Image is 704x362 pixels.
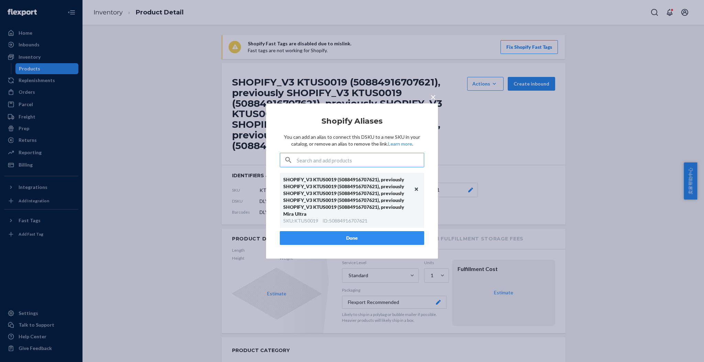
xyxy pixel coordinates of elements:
div: SHOPIFY_V3 KTUS0019 (50884916707621), previously SHOPIFY_V3 KTUS0019 (50884916707621), previously... [283,176,414,217]
p: You can add an alias to connect this DSKU to a new SKU in your catalog, or remove an alias to rem... [280,134,424,147]
span: × [430,91,436,103]
a: Learn more [388,141,412,147]
div: SKU : KTUS0019 [283,217,318,224]
div: ID : 50884916707621 [322,217,367,224]
input: Search and add products [297,153,424,167]
button: Unlink [411,184,422,194]
button: Done [280,231,424,245]
h2: Shopify Aliases [280,117,424,125]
